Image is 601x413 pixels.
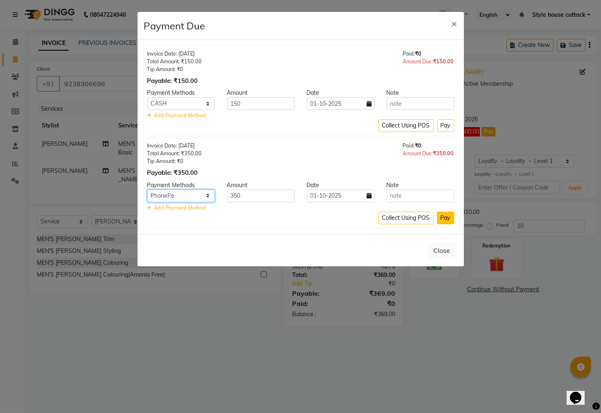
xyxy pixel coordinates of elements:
div: Payment Methods [141,89,221,97]
input: note [387,97,454,110]
span: Add Payment Method [154,204,206,211]
div: Amount [221,181,301,190]
button: Close [428,243,456,258]
h4: Payment Due [144,18,205,33]
span: Add Payment Method [154,112,206,118]
div: Payable: ₹150.00 [147,76,202,86]
div: Amount [221,89,301,97]
div: Amount Due: [403,150,454,157]
span: ₹0 [415,142,422,149]
button: Collect Using POS [378,119,434,132]
input: yyyy-mm-dd [307,190,374,202]
button: Pay [437,119,454,132]
div: Total Amount: ₹350.00 [147,150,202,157]
div: Tip Amount: ₹0 [147,157,202,165]
iframe: chat widget [567,380,593,405]
input: yyyy-mm-dd [307,97,374,110]
div: Date [301,89,380,97]
div: Payable: ₹350.00 [147,168,202,178]
div: Note [380,89,460,97]
div: Total Amount: ₹150.00 [147,58,202,65]
input: Amount [227,97,295,110]
div: Invoice Date: [DATE] [147,50,202,58]
div: Paid: [403,142,454,150]
span: × [452,17,457,29]
div: Note [380,181,460,190]
div: Amount Due: [403,58,454,65]
div: Payment Methods [141,181,221,190]
button: Collect Using POS [378,212,434,224]
div: Invoice Date: [DATE] [147,142,202,150]
button: Close [445,12,464,35]
div: Paid: [403,50,454,58]
div: Tip Amount: ₹0 [147,65,202,73]
span: ₹350.00 [433,150,454,156]
input: Amount [227,190,295,202]
input: note [387,190,454,202]
button: Pay [437,212,454,224]
span: ₹0 [415,50,422,57]
span: ₹150.00 [433,58,454,65]
div: Date [301,181,380,190]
